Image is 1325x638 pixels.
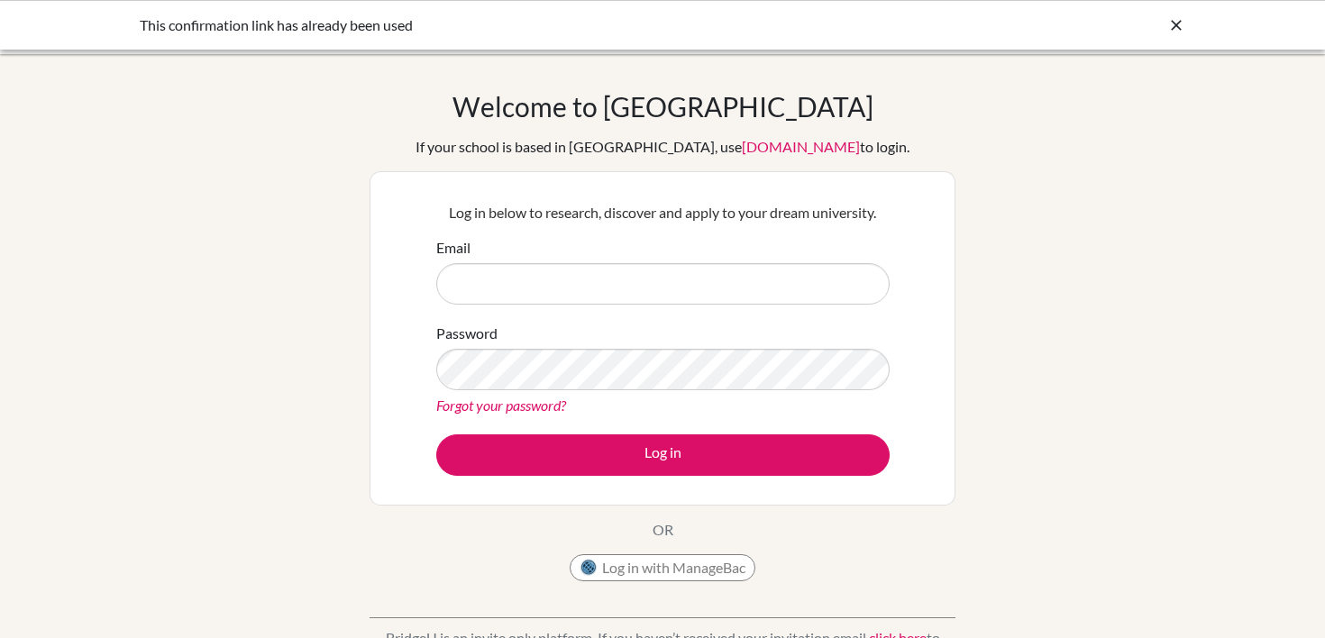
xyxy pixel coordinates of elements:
[416,136,909,158] div: If your school is based in [GEOGRAPHIC_DATA], use to login.
[140,14,915,36] div: This confirmation link has already been used
[436,323,498,344] label: Password
[436,396,566,414] a: Forgot your password?
[436,237,471,259] label: Email
[436,202,890,223] p: Log in below to research, discover and apply to your dream university.
[742,138,860,155] a: [DOMAIN_NAME]
[570,554,755,581] button: Log in with ManageBac
[653,519,673,541] p: OR
[452,90,873,123] h1: Welcome to [GEOGRAPHIC_DATA]
[436,434,890,476] button: Log in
